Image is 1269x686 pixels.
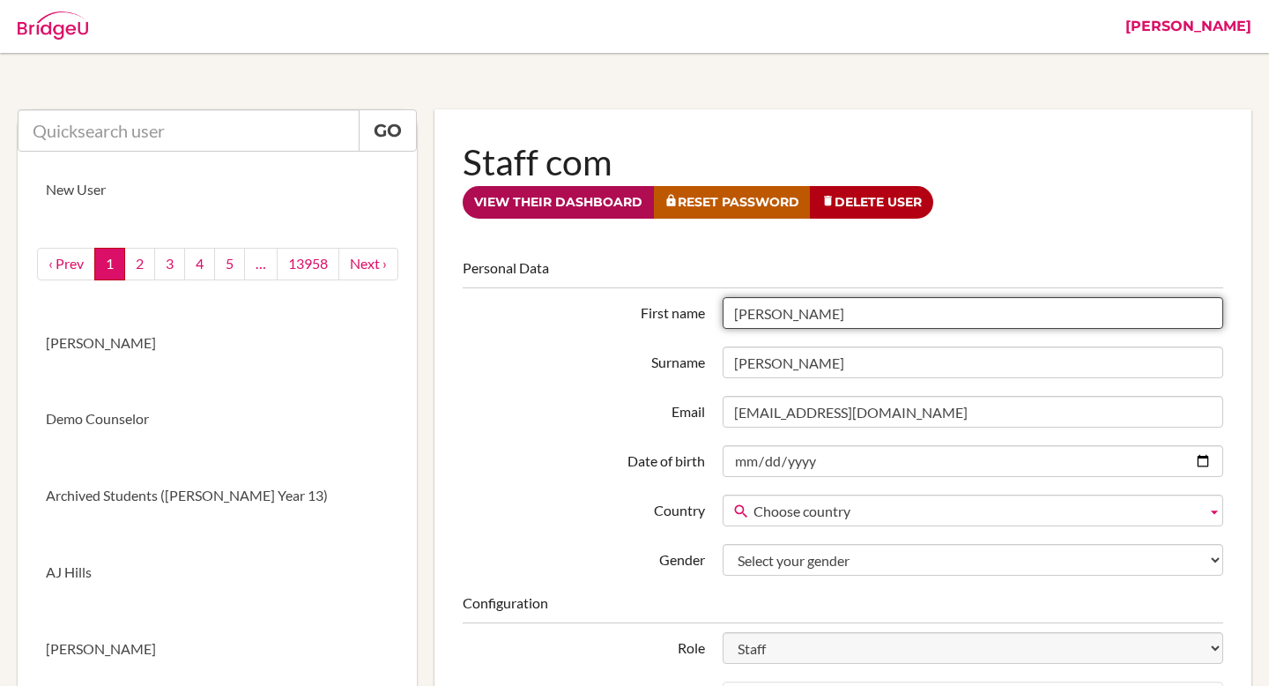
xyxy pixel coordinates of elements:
[463,138,1223,186] h1: Staff com
[18,11,88,40] img: Bridge-U
[37,248,95,280] a: ‹ Prev
[463,593,1223,623] legend: Configuration
[463,258,1223,288] legend: Personal Data
[18,458,417,534] a: Archived Students ([PERSON_NAME] Year 13)
[463,186,654,219] a: View their dashboard
[94,248,125,280] a: 1
[454,445,713,472] label: Date of birth
[277,248,339,280] a: 13958
[359,109,417,152] a: Go
[244,248,278,280] a: …
[18,381,417,458] a: Demo Counselor
[454,347,713,373] label: Surname
[18,305,417,382] a: [PERSON_NAME]
[184,248,215,280] a: 4
[454,495,713,521] label: Country
[214,248,245,280] a: 5
[124,248,155,280] a: 2
[18,109,360,152] input: Quicksearch user
[154,248,185,280] a: 3
[18,534,417,611] a: AJ Hills
[653,186,811,219] a: Reset Password
[454,396,713,422] label: Email
[454,544,713,570] label: Gender
[338,248,398,280] a: next
[810,186,933,219] a: Delete User
[454,297,713,324] label: First name
[753,496,1199,527] span: Choose country
[18,152,417,228] a: New User
[454,632,713,659] label: Role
